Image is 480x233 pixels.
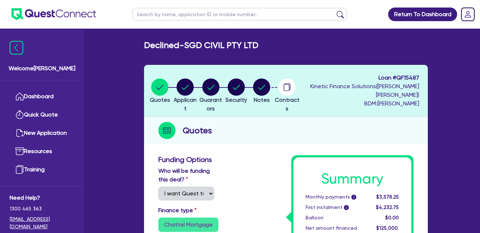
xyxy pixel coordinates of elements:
[10,205,74,213] span: 1300 465 363
[302,99,419,108] span: BDM: [PERSON_NAME]
[10,142,74,161] a: Resources
[144,40,258,51] h2: Declined - SGD CIVIL PTY LTD
[300,204,370,211] div: First instalment
[10,161,74,179] a: Training
[132,8,347,20] input: Search by name, application ID or mobile number...
[310,83,419,98] span: Kinetic Finance Solutions ( [PERSON_NAME] [PERSON_NAME] )
[376,204,399,210] span: $4,232.75
[158,218,218,232] label: Chattel Mortgage
[199,96,222,112] span: Guarantors
[10,124,74,142] a: New Application
[459,5,477,24] a: Dropdown toggle
[15,147,24,156] img: resources
[15,110,24,119] img: quick-quote
[173,78,198,113] button: Applicant
[300,193,370,201] div: Monthly payments
[351,195,356,200] span: i
[275,96,300,112] span: Contracts
[174,96,197,112] span: Applicant
[376,194,399,200] span: $3,578.25
[158,122,175,139] img: step-icon
[385,215,399,220] span: $0.00
[306,170,399,187] h1: Summary
[198,78,223,113] button: Guarantors
[344,205,349,210] span: i
[253,78,271,105] button: Notes
[183,124,212,137] h2: Quotes
[9,64,75,73] span: Welcome [PERSON_NAME]
[388,8,457,21] a: Return To Dashboard
[226,96,247,103] span: Security
[225,78,247,105] button: Security
[10,41,23,54] img: icon-menu-close
[10,194,74,202] span: Need Help?
[158,206,197,215] label: Finance type
[10,215,74,230] a: [EMAIL_ADDRESS][DOMAIN_NAME]
[15,165,24,174] img: training
[300,214,370,222] div: Balloon
[302,73,419,82] span: Loan # QF15487
[10,87,74,106] a: Dashboard
[15,129,24,137] img: new-application
[158,155,281,164] h3: Funding Options
[274,78,300,113] button: Contracts
[149,78,170,105] button: Quotes
[11,8,96,20] img: quest-connect-logo-blue
[158,167,214,184] label: Who will be funding this deal?
[254,96,270,103] span: Notes
[150,96,170,103] span: Quotes
[10,106,74,124] a: Quick Quote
